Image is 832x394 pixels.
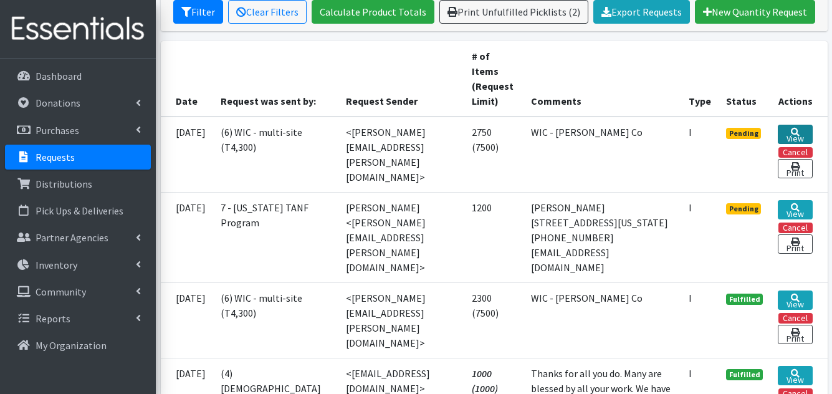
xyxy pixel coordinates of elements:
th: Actions [770,41,827,117]
a: Print [778,159,812,178]
span: Fulfilled [726,369,763,380]
td: (6) WIC - multi-site (T4,300) [213,282,339,358]
a: Requests [5,145,151,170]
p: Purchases [36,124,79,137]
p: Dashboard [36,70,82,82]
a: Distributions [5,171,151,196]
a: Pick Ups & Deliveries [5,198,151,223]
td: [DATE] [161,192,213,282]
span: Pending [726,128,762,139]
button: Cancel [778,313,813,324]
abbr: Individual [689,201,692,214]
a: View [778,291,812,310]
a: Purchases [5,118,151,143]
th: Request Sender [338,41,464,117]
p: Reports [36,312,70,325]
p: Donations [36,97,80,109]
th: Comments [524,41,681,117]
a: View [778,125,812,144]
abbr: Individual [689,126,692,138]
td: 7 - [US_STATE] TANF Program [213,192,339,282]
p: Inventory [36,259,77,271]
th: Request was sent by: [213,41,339,117]
th: Status [719,41,771,117]
th: # of Items (Request Limit) [464,41,524,117]
a: View [778,366,812,385]
td: <[PERSON_NAME][EMAIL_ADDRESS][PERSON_NAME][DOMAIN_NAME]> [338,117,464,193]
a: Donations [5,90,151,115]
a: View [778,200,812,219]
a: Inventory [5,252,151,277]
td: <[PERSON_NAME][EMAIL_ADDRESS][PERSON_NAME][DOMAIN_NAME]> [338,282,464,358]
p: My Organization [36,339,107,352]
abbr: Individual [689,367,692,380]
td: 2750 (7500) [464,117,524,193]
td: [PERSON_NAME] <[PERSON_NAME][EMAIL_ADDRESS][PERSON_NAME][DOMAIN_NAME]> [338,192,464,282]
button: Cancel [778,147,813,158]
a: Reports [5,306,151,331]
a: Print [778,234,812,254]
p: Pick Ups & Deliveries [36,204,123,217]
a: Community [5,279,151,304]
td: WIC - [PERSON_NAME] Co [524,282,681,358]
p: Distributions [36,178,92,190]
abbr: Individual [689,292,692,304]
a: Partner Agencies [5,225,151,250]
td: 2300 (7500) [464,282,524,358]
a: Print [778,325,812,344]
td: WIC - [PERSON_NAME] Co [524,117,681,193]
span: Fulfilled [726,294,763,305]
img: HumanEssentials [5,8,151,50]
p: Community [36,286,86,298]
td: 1200 [464,192,524,282]
th: Type [681,41,719,117]
a: My Organization [5,333,151,358]
td: (6) WIC - multi-site (T4,300) [213,117,339,193]
td: [DATE] [161,282,213,358]
th: Date [161,41,213,117]
p: Partner Agencies [36,231,108,244]
td: [DATE] [161,117,213,193]
p: Requests [36,151,75,163]
td: [PERSON_NAME] [STREET_ADDRESS][US_STATE] [PHONE_NUMBER] [EMAIL_ADDRESS][DOMAIN_NAME] [524,192,681,282]
span: Pending [726,203,762,214]
button: Cancel [778,223,813,233]
a: Dashboard [5,64,151,89]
